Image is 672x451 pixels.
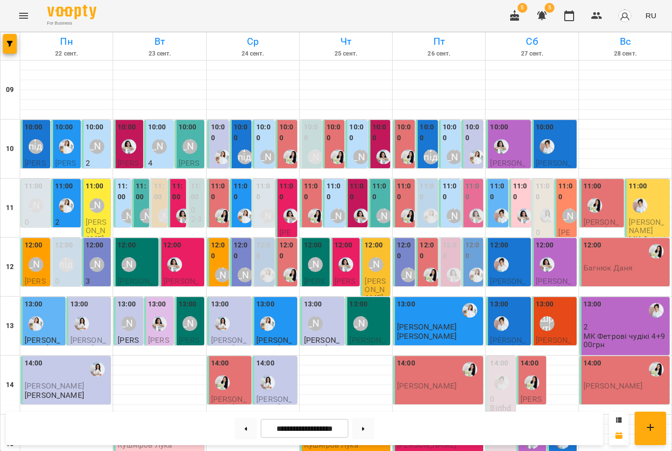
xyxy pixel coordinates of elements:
span: [PERSON_NAME] [25,335,60,353]
img: Анна Білан [338,257,353,272]
img: Каріна [540,209,554,223]
div: Роксолана [462,362,477,377]
label: 10:00 [55,122,73,133]
div: Тетяна Волох [29,198,43,213]
div: Іванна [540,139,554,154]
span: [PERSON_NAME] [558,228,573,271]
p: Підготовка до школи 4-5 [55,286,79,328]
span: 5 [518,3,527,13]
div: Анна підготовка до школи [29,139,43,154]
label: 12:00 [365,240,383,251]
div: Аліна Арт [158,209,173,223]
h6: Пт [394,34,484,49]
img: Іванна [633,198,647,213]
div: Роксолана [283,150,298,164]
img: Анна Білан [354,209,368,223]
h6: Сб [487,34,577,49]
div: Міс Анастасія [308,257,323,272]
label: 10:00 [443,122,458,143]
label: 12:00 [583,240,602,251]
h6: 28 сент. [580,49,670,59]
div: Каріна [74,316,89,331]
h6: Вс [580,34,670,49]
div: Каріна [260,375,275,390]
img: Роксолана [424,268,438,282]
label: 11:00 [513,181,529,202]
img: Роксолана [649,362,664,377]
label: 11:00 [629,181,647,192]
div: Тетяна Волох [308,316,323,331]
h6: 14 [6,380,14,391]
img: Роксолана [587,198,602,213]
div: Аліна Арт [90,198,104,213]
span: [PERSON_NAME] [536,158,571,176]
label: 13:00 [397,299,415,310]
img: Іванна [649,303,664,318]
div: Шруті [540,316,554,331]
span: [PERSON_NAME] [25,158,46,185]
div: Роксолана [283,268,298,282]
div: Роксолана [215,375,230,390]
label: 12:00 [118,240,136,251]
span: [PERSON_NAME] [490,276,525,294]
p: 0 [55,277,79,285]
label: 10:00 [372,122,388,143]
img: Роксолана [215,209,230,223]
label: 12:00 [465,240,481,261]
label: 13:00 [179,299,197,310]
label: 10:00 [234,122,249,143]
label: 10:00 [179,122,197,133]
label: 14:00 [256,358,275,369]
div: Анна Білан [152,316,167,331]
div: Анна Білан [469,209,484,223]
span: [PERSON_NAME] [304,335,339,353]
label: 11:00 [136,181,147,202]
label: 10:00 [490,122,508,133]
div: Аліна Арт [562,209,577,223]
img: Каріна [215,316,230,331]
button: RU [641,6,660,25]
label: 11:00 [86,181,104,192]
label: 11:00 [583,181,602,192]
label: 11:00 [154,181,165,202]
img: Роксолана [331,150,345,164]
div: Юлія Масющенко [238,209,252,223]
h6: 09 [6,85,14,95]
p: Всебічний розвиток група рівень 2 [55,227,79,286]
h6: 25 сент. [301,49,391,59]
label: 12:00 [86,240,104,251]
span: [PERSON_NAME] [583,217,619,235]
img: Юлія Масющенко [260,316,275,331]
label: 11:00 [118,181,129,202]
img: Каріна [90,362,105,377]
p: 2-3 [191,215,202,223]
div: Анна підготовка до школи [424,150,438,164]
label: 11:00 [490,181,506,202]
label: 11:00 [279,181,295,202]
p: Всебічний розвиток група рівень 1 [86,286,109,345]
div: Юлія Масющенко [59,139,74,154]
img: Анна Білан [122,139,136,154]
img: Юлія Масющенко [29,316,43,331]
span: [PERSON_NAME] [86,217,107,244]
img: Роксолана [308,209,323,223]
img: Анна Білан [494,139,509,154]
span: [PERSON_NAME] [179,158,200,185]
p: 2 [55,218,79,226]
span: [PERSON_NAME] [397,322,457,331]
img: Іванна [494,375,509,390]
label: 10:00 [86,122,104,133]
div: Юлія Масющенко [469,150,484,164]
img: Юлія Масющенко [424,209,438,223]
label: 11:00 [558,181,574,202]
label: 12:00 [234,240,249,261]
label: 10:00 [349,122,365,143]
